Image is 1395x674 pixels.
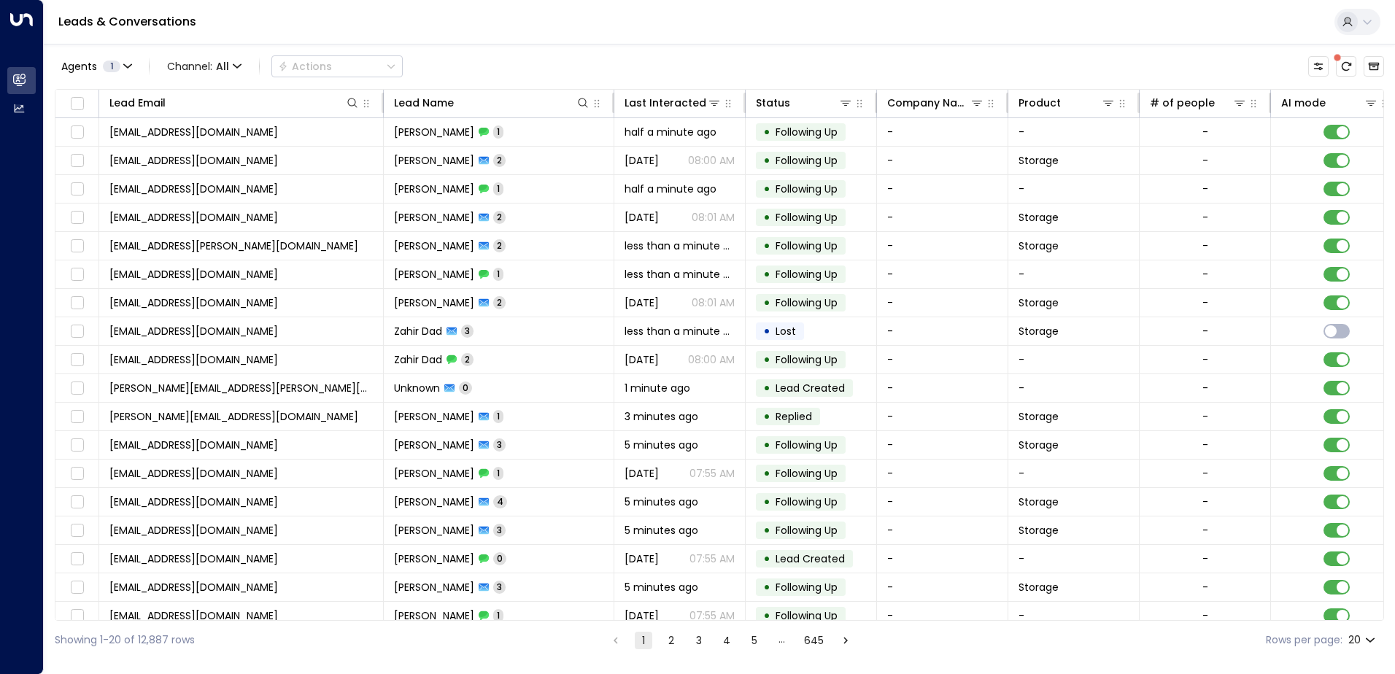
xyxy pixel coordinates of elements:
div: - [1202,438,1208,452]
div: • [763,433,770,457]
td: - [877,460,1008,487]
span: 1 [493,467,503,479]
span: Sep 17, 2025 [625,608,659,623]
div: - [1202,153,1208,168]
span: 1 [493,609,503,621]
span: Toggle select row [68,209,86,227]
div: Last Interacted [625,94,706,112]
span: 1 [493,182,503,195]
td: - [1008,460,1140,487]
div: - [1202,551,1208,566]
span: Yesterday [625,210,659,225]
span: Following Up [776,153,838,168]
span: Toggle select row [68,522,86,540]
td: - [1008,260,1140,288]
div: - [1202,495,1208,509]
p: 08:00 AM [688,352,735,367]
div: • [763,177,770,201]
span: Anthony Middleton [394,466,474,481]
div: • [763,518,770,543]
span: 1 [493,268,503,280]
span: 5 minutes ago [625,495,698,509]
div: Product [1019,94,1061,112]
div: 20 [1348,630,1378,651]
button: Go to page 5 [746,632,763,649]
span: 2 [493,154,506,166]
div: • [763,120,770,144]
span: Storage [1019,324,1059,338]
span: Following Up [776,438,838,452]
span: Leah Sweeting [394,523,474,538]
span: 3 minutes ago [625,409,698,424]
button: Archived Leads [1364,56,1384,77]
div: - [1202,466,1208,481]
td: - [877,573,1008,601]
td: - [877,545,1008,573]
span: Yesterday [625,295,659,310]
span: 4 [493,495,507,508]
span: 5 minutes ago [625,580,698,594]
div: • [763,262,770,287]
td: - [877,260,1008,288]
span: Toggle select row [68,237,86,255]
td: - [877,147,1008,174]
div: • [763,205,770,230]
button: Go to page 3 [690,632,708,649]
span: Lead Created [776,551,845,566]
span: Sep 17, 2025 [625,551,659,566]
div: - [1202,608,1208,623]
span: 3 [493,581,506,593]
div: Status [756,94,790,112]
span: Yael Gairola [394,182,474,196]
span: Storage [1019,495,1059,509]
div: Lead Name [394,94,590,112]
td: - [877,346,1008,373]
td: - [1008,374,1140,402]
span: Toggle select row [68,379,86,398]
button: Channel:All [161,56,247,77]
td: - [1008,175,1140,203]
span: Following Up [776,352,838,367]
td: - [1008,545,1140,573]
span: farhan.s.hussain@outlook.com [109,239,358,253]
div: # of people [1150,94,1215,112]
span: 5 minutes ago [625,523,698,538]
div: … [773,632,791,649]
button: Go to next page [837,632,854,649]
span: Toggle select row [68,436,86,454]
span: keos68@aol.com [109,495,278,509]
div: - [1202,381,1208,395]
div: • [763,546,770,571]
td: - [877,374,1008,402]
span: 1 [103,61,120,72]
span: All [216,61,229,72]
span: leahsweeting27@gmail.com [109,523,278,538]
span: 1 [493,125,503,138]
span: Storage [1019,409,1059,424]
div: - [1202,580,1208,594]
div: - [1202,352,1208,367]
div: Showing 1-20 of 12,887 rows [55,632,195,648]
span: Katie Smith [394,580,474,594]
div: Lead Name [394,94,454,112]
span: Yael Gairola [394,210,474,225]
span: Lead Created [776,381,845,395]
div: Button group with a nested menu [271,55,403,77]
nav: pagination navigation [606,631,855,649]
span: Toggle select row [68,294,86,312]
span: Following Up [776,267,838,282]
p: 08:01 AM [692,210,735,225]
div: Lead Email [109,94,166,112]
span: Toggle select all [68,95,86,113]
span: Lost [776,324,796,338]
span: Toggle select row [68,180,86,198]
span: 3 [461,325,474,337]
span: Storage [1019,523,1059,538]
span: less than a minute ago [625,324,735,338]
span: Replied [776,409,812,424]
div: • [763,290,770,315]
span: antatt@icloud.com [109,466,278,481]
a: Leads & Conversations [58,13,196,30]
span: Following Up [776,182,838,196]
td: - [877,602,1008,630]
